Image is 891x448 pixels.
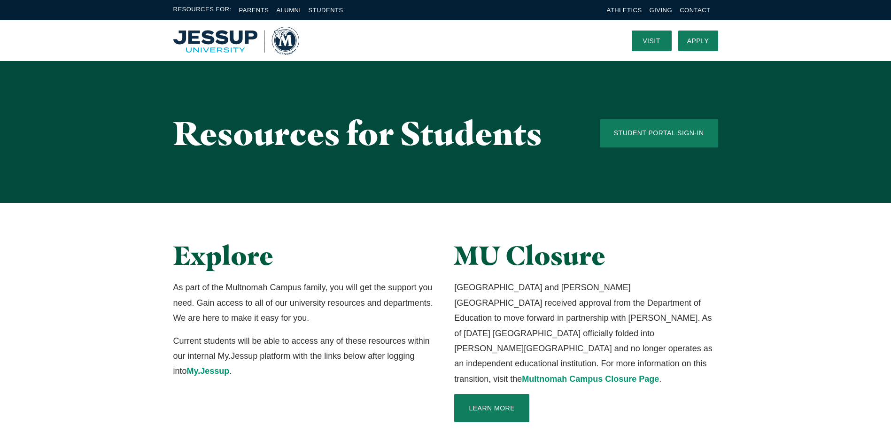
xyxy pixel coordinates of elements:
h2: Explore [173,240,437,270]
a: Parents [239,7,269,14]
h1: Resources for Students [173,115,562,151]
a: Contact [680,7,710,14]
a: My.Jessup [187,366,230,376]
a: Learn More [454,394,529,422]
a: Athletics [607,7,642,14]
a: Giving [650,7,673,14]
a: Home [173,27,299,55]
a: Student Portal Sign-In [600,119,718,147]
h2: MU Closure [454,240,718,270]
p: [GEOGRAPHIC_DATA] and [PERSON_NAME][GEOGRAPHIC_DATA] received approval from the Department of Edu... [454,280,718,386]
p: As part of the Multnomah Campus family, you will get the support you need. Gain access to all of ... [173,280,437,325]
img: Multnomah University Logo [173,27,299,55]
p: Current students will be able to access any of these resources within our internal My.Jessup plat... [173,333,437,379]
a: Students [309,7,343,14]
span: Resources For: [173,5,232,15]
a: Alumni [276,7,301,14]
a: Multnomah Campus Closure Page [522,374,659,384]
a: Visit [632,31,672,51]
a: Apply [678,31,718,51]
